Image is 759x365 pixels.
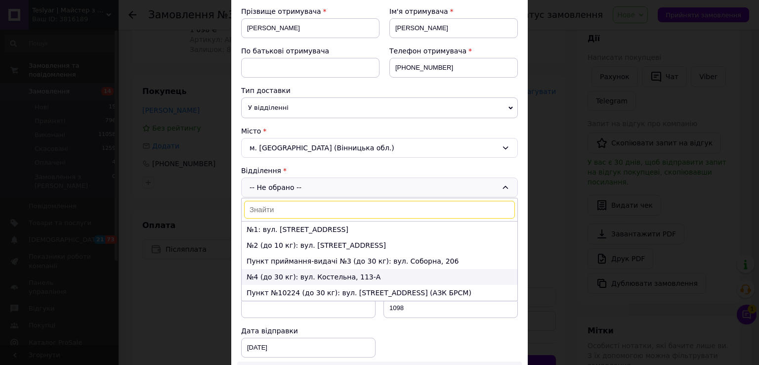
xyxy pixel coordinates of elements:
input: +380 [389,58,518,78]
span: Ім'я отримувача [389,7,448,15]
span: Телефон отримувача [389,47,466,55]
li: Пункт №10224 (до 30 кг): вул. [STREET_ADDRESS] (АЗК БРСМ) [242,285,517,301]
div: Відділення [241,166,518,176]
div: -- Не обрано -- [241,178,518,197]
li: №2 (до 10 кг): вул. [STREET_ADDRESS] [242,237,517,253]
div: Дата відправки [241,326,376,336]
li: №4 (до 30 кг): вул. Костельна, 113-А [242,269,517,285]
span: Прізвище отримувача [241,7,321,15]
li: Пункт приймання-видачі №3 (до 30 кг): вул. Соборна, 206 [242,253,517,269]
span: Тип доставки [241,87,291,94]
div: м. [GEOGRAPHIC_DATA] (Вінницька обл.) [241,138,518,158]
span: У відділенні [241,97,518,118]
input: Знайти [244,201,515,219]
span: По батькові отримувача [241,47,329,55]
div: Місто [241,126,518,136]
li: №1: вул. [STREET_ADDRESS] [242,222,517,237]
